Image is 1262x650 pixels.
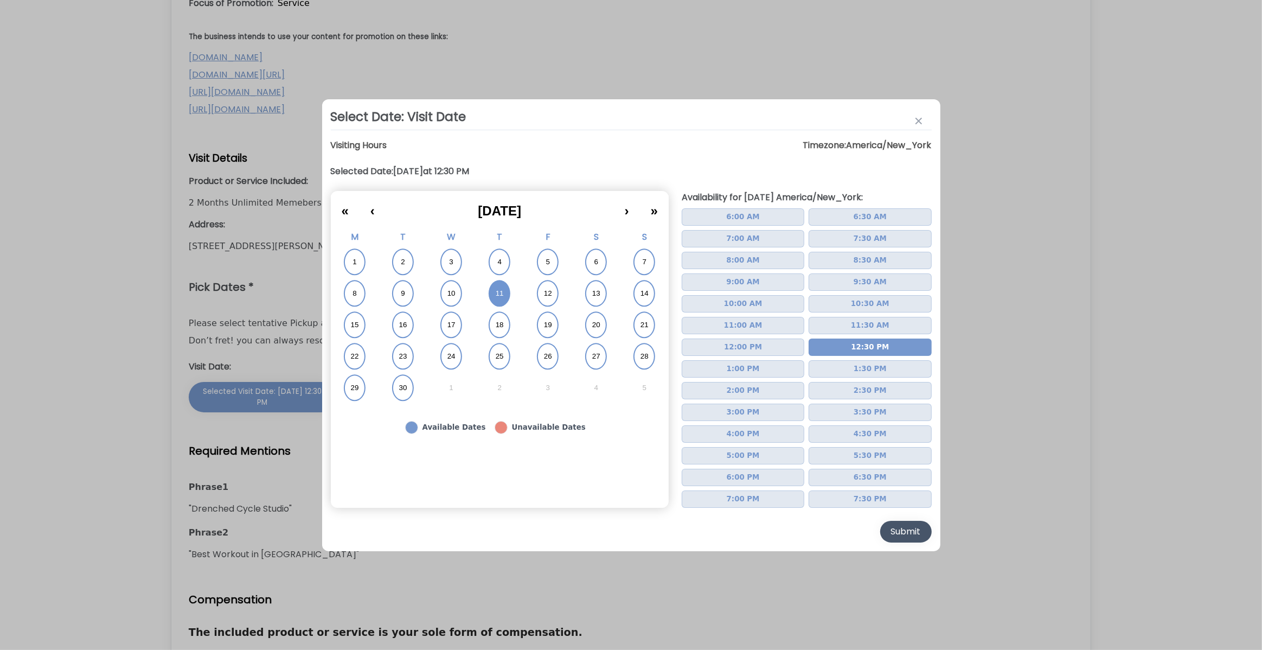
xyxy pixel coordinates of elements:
[447,289,456,298] abbr: September 10, 2025
[809,230,931,247] button: 7:30 AM
[809,317,931,334] button: 11:30 AM
[572,309,620,341] button: September 20, 2025
[727,407,760,418] span: 3:00 PM
[427,246,476,278] button: September 3, 2025
[809,295,931,313] button: 10:30 AM
[851,298,889,309] span: 10:30 AM
[682,191,932,204] h3: Availability for [DATE] America/New_York :
[854,385,887,396] span: 2:30 PM
[351,352,359,361] abbr: September 22, 2025
[727,385,760,396] span: 2:00 PM
[399,352,407,361] abbr: September 23, 2025
[524,278,572,309] button: September 12, 2025
[854,429,887,439] span: 4:30 PM
[809,469,931,486] button: 6:30 PM
[854,407,887,418] span: 3:30 PM
[427,278,476,309] button: September 10, 2025
[524,372,572,404] button: October 3, 2025
[851,342,889,353] span: 12:30 PM
[449,383,453,393] abbr: October 1, 2025
[803,139,932,152] h3: Timezone: America/New_York
[400,231,406,243] abbr: Tuesday
[594,231,599,243] abbr: Saturday
[447,231,456,243] abbr: Wednesday
[351,231,358,243] abbr: Monday
[682,404,804,421] button: 3:00 PM
[620,341,669,372] button: September 28, 2025
[724,342,762,353] span: 12:00 PM
[447,320,456,330] abbr: September 17, 2025
[512,422,586,433] div: Unavailable Dates
[726,277,759,288] span: 9:00 AM
[727,364,760,374] span: 1:00 PM
[726,233,759,244] span: 7:00 AM
[353,289,356,298] abbr: September 8, 2025
[620,278,669,309] button: September 14, 2025
[427,309,476,341] button: September 17, 2025
[682,295,804,313] button: 10:00 AM
[496,289,504,298] abbr: September 11, 2025
[331,309,379,341] button: September 15, 2025
[809,425,931,443] button: 4:30 PM
[449,257,453,267] abbr: September 3, 2025
[682,230,804,247] button: 7:00 AM
[809,273,931,291] button: 9:30 AM
[524,309,572,341] button: September 19, 2025
[379,246,427,278] button: September 2, 2025
[726,255,759,266] span: 8:00 AM
[544,352,552,361] abbr: September 26, 2025
[524,341,572,372] button: September 26, 2025
[399,320,407,330] abbr: September 16, 2025
[401,289,405,298] abbr: September 9, 2025
[809,339,931,356] button: 12:30 PM
[724,320,763,331] span: 11:00 AM
[809,447,931,464] button: 5:30 PM
[854,494,887,505] span: 7:30 PM
[809,382,931,399] button: 2:30 PM
[401,257,405,267] abbr: September 2, 2025
[620,372,669,404] button: October 5, 2025
[379,278,427,309] button: September 9, 2025
[476,341,524,372] button: September 25, 2025
[640,352,649,361] abbr: September 28, 2025
[809,490,931,508] button: 7:30 PM
[427,372,476,404] button: October 1, 2025
[353,257,356,267] abbr: September 1, 2025
[572,246,620,278] button: September 6, 2025
[854,233,887,244] span: 7:30 AM
[546,257,550,267] abbr: September 5, 2025
[727,450,760,461] span: 5:00 PM
[422,422,486,433] div: Available Dates
[427,341,476,372] button: September 24, 2025
[544,289,552,298] abbr: September 12, 2025
[331,278,379,309] button: September 8, 2025
[640,195,669,219] button: »
[682,382,804,399] button: 2:00 PM
[351,320,359,330] abbr: September 15, 2025
[594,257,598,267] abbr: September 6, 2025
[379,372,427,404] button: September 30, 2025
[498,383,502,393] abbr: October 2, 2025
[809,360,931,378] button: 1:30 PM
[351,383,359,393] abbr: September 29, 2025
[854,450,887,461] span: 5:30 PM
[594,383,598,393] abbr: October 4, 2025
[854,364,887,374] span: 1:30 PM
[682,469,804,486] button: 6:00 PM
[546,383,550,393] abbr: October 3, 2025
[851,320,889,331] span: 11:30 AM
[682,252,804,269] button: 8:00 AM
[386,195,614,219] button: [DATE]
[331,195,360,219] button: «
[640,289,649,298] abbr: September 14, 2025
[809,252,931,269] button: 8:30 AM
[640,320,649,330] abbr: September 21, 2025
[476,309,524,341] button: September 18, 2025
[724,298,763,309] span: 10:00 AM
[572,341,620,372] button: September 27, 2025
[809,208,931,226] button: 6:30 AM
[360,195,386,219] button: ‹
[546,231,550,243] abbr: Friday
[572,278,620,309] button: September 13, 2025
[331,372,379,404] button: September 29, 2025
